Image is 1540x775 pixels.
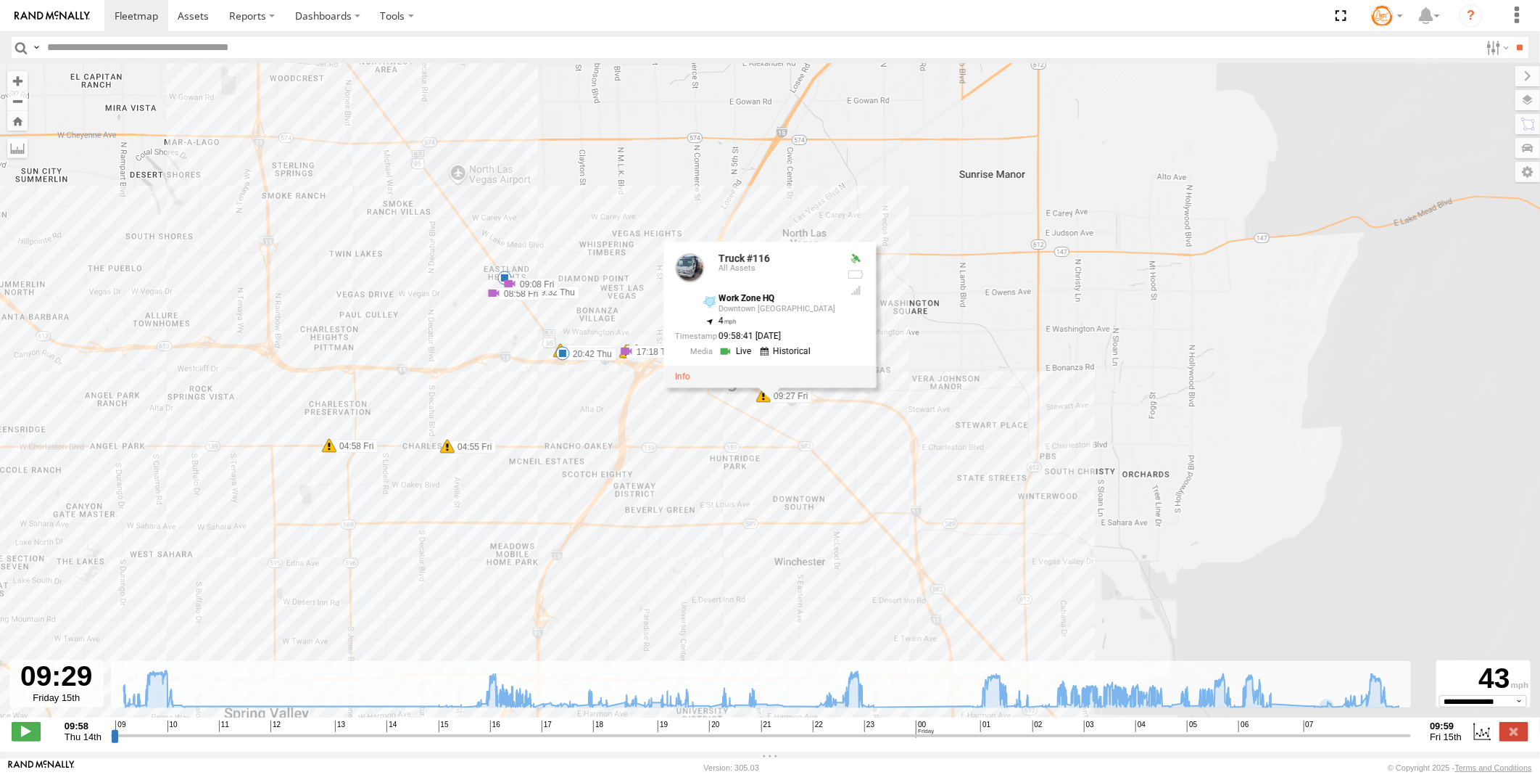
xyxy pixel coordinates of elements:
[1388,763,1532,772] div: © Copyright 2025 -
[719,294,835,303] div: Work Zone HQ
[497,271,512,285] div: 9
[675,332,835,342] div: Date/time of location update
[7,138,28,158] label: Measure
[719,253,770,264] a: Truck #116
[704,763,759,772] div: Version: 305.03
[593,721,603,732] span: 18
[1430,731,1462,742] span: Fri 15th Aug 2025
[675,372,690,382] a: View Asset Details
[1460,4,1483,28] i: ?
[719,316,737,326] span: 4
[329,440,378,453] label: 04:58 Fri
[447,440,496,454] label: 04:55 Fri
[1032,721,1043,732] span: 02
[760,345,815,358] a: View Historical Media Streams
[1084,721,1094,732] span: 03
[658,721,668,732] span: 19
[8,760,75,775] a: Visit our Website
[65,721,102,731] strong: 09:58
[219,721,229,732] span: 11
[719,265,835,274] div: All Assets
[490,721,500,732] span: 16
[563,348,616,361] label: 20:42 Thu
[847,284,864,296] div: Last Event GSM Signal Strength
[1499,722,1528,741] label: Close
[560,345,614,358] label: 17:23 Thu
[763,390,812,403] label: 09:27 Fri
[1515,162,1540,182] label: Map Settings
[709,721,719,732] span: 20
[1187,721,1197,732] span: 05
[494,287,542,300] label: 08:58 Fri
[65,731,102,742] span: Thu 14th Aug 2025
[7,91,28,111] button: Zoom out
[864,721,874,732] span: 23
[675,253,704,282] a: View Asset Details
[439,721,449,732] span: 15
[1430,721,1462,731] strong: 09:59
[542,721,552,732] span: 17
[510,278,558,291] label: 09:08 Fri
[1135,721,1146,732] span: 04
[12,722,41,741] label: Play/Stop
[270,721,281,732] span: 12
[15,11,90,21] img: rand-logo.svg
[1366,5,1408,27] div: Tommy Stauffer
[1238,721,1249,732] span: 06
[1304,721,1314,732] span: 07
[335,721,345,732] span: 13
[526,286,579,299] label: 19:32 Thu
[1455,763,1532,772] a: Terms and Conditions
[626,345,680,358] label: 17:18 Thu
[813,721,823,732] span: 22
[167,721,178,732] span: 10
[7,111,28,131] button: Zoom Home
[847,253,864,265] div: Valid GPS Fix
[1438,663,1528,695] div: 43
[847,269,864,281] div: No battery health information received from this device.
[115,721,125,732] span: 09
[719,345,755,358] a: View Live Media Streams
[980,721,990,732] span: 01
[719,305,835,313] div: Downtown [GEOGRAPHIC_DATA]
[916,721,934,737] span: 00
[761,721,771,732] span: 21
[30,37,42,58] label: Search Query
[1481,37,1512,58] label: Search Filter Options
[7,71,28,91] button: Zoom in
[386,721,397,732] span: 14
